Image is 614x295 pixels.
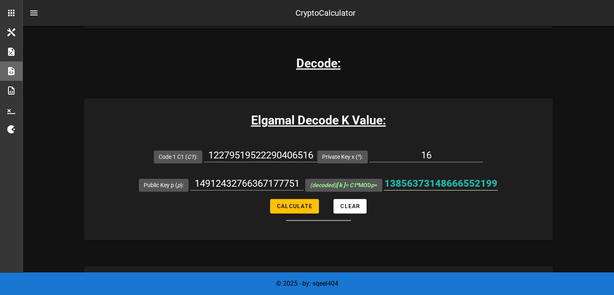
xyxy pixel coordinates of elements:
[177,182,180,188] i: p
[270,199,319,213] button: Calculate
[340,203,360,209] span: Clear
[187,154,194,160] i: C1
[277,203,312,209] span: Calculate
[356,181,358,186] sup: x
[333,199,367,213] button: Clear
[296,54,341,72] h3: Decode:
[358,153,360,158] sup: x
[276,280,338,287] span: © 2025 - by: sqeel404
[322,153,363,161] label: Private Key x ( ):
[84,111,553,129] h3: Elgamal Decode K Value:
[371,182,374,188] i: p
[144,181,184,189] label: Public Key p ( ):
[310,182,377,188] span: MOD =
[310,182,358,188] i: (decoded) = C1
[159,153,197,161] label: Code 1 C1 ( ):
[336,182,345,188] b: [ k ]
[24,3,44,23] button: nav-menu-toggle
[295,7,356,19] div: CryptoCalculator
